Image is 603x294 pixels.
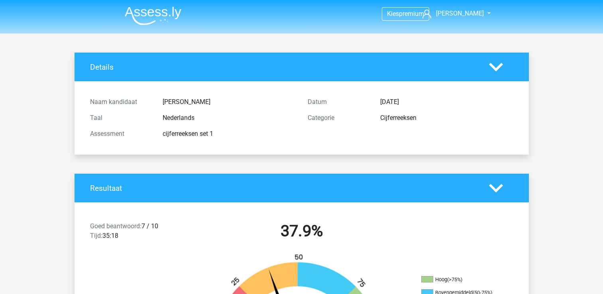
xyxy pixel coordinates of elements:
h4: Resultaat [90,184,477,193]
div: Assessment [84,129,157,139]
div: [DATE] [374,97,519,107]
span: Kies [387,10,399,18]
span: premium [399,10,424,18]
div: 7 / 10 35:18 [84,221,193,244]
div: Nederlands [157,113,302,123]
div: (>75%) [447,276,462,282]
span: Goed beantwoord: [90,222,141,230]
li: Hoog [421,276,501,283]
div: Datum [302,97,374,107]
h2: 37.9% [199,221,405,241]
div: Taal [84,113,157,123]
a: Kiespremium [382,8,429,19]
span: [PERSON_NAME] [436,10,484,17]
div: cijferreeksen set 1 [157,129,302,139]
h4: Details [90,63,477,72]
img: Assessly [125,6,181,25]
div: Categorie [302,113,374,123]
span: Tijd: [90,232,102,239]
div: Cijferreeksen [374,113,519,123]
div: [PERSON_NAME] [157,97,302,107]
div: Naam kandidaat [84,97,157,107]
a: [PERSON_NAME] [419,9,485,18]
